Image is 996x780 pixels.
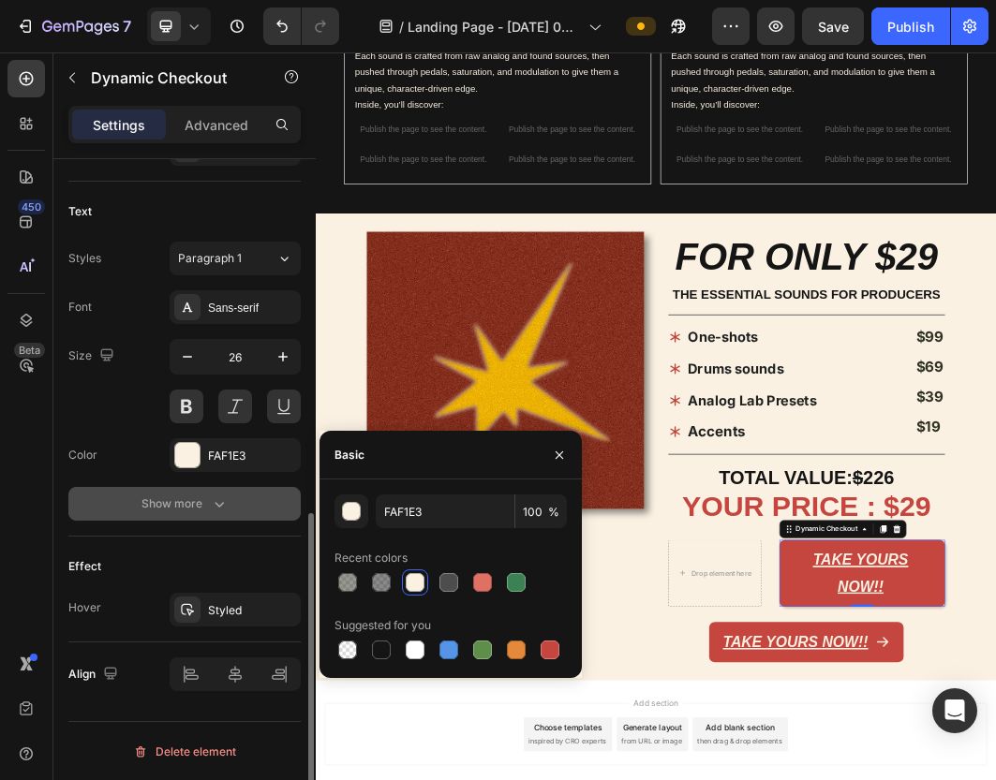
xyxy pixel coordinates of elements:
div: Text [68,203,92,220]
p: 7 [123,15,131,37]
p: Publish the page to see the content. [63,118,293,138]
p: Publish the page to see the content. [63,168,293,187]
span: TOTAL VALUE: 226 [666,686,956,721]
p: Dynamic Checkout [91,66,250,89]
div: FAF1E3 [208,448,296,464]
div: 450 [18,199,45,214]
div: Align [68,662,122,687]
div: Publish [887,17,934,37]
s: $ [887,686,904,721]
button: 7 [7,7,140,45]
div: Show more [141,494,229,513]
div: Undo/Redo [263,7,339,45]
div: Effect [68,558,101,575]
div: Delete element [133,741,236,763]
div: Hover [68,599,101,616]
span: Landing Page - [DATE] 02:17:50 [408,17,581,37]
div: Styled [208,602,296,619]
div: Basic [334,447,364,464]
div: Suggested for you [334,617,431,634]
p: Inside, you’ll discover: [65,74,537,101]
span: % [548,504,559,521]
strong: Accents [616,613,711,641]
button: Paragraph 1 [170,242,301,275]
span: / [399,17,404,37]
div: Sans-serif [208,300,296,316]
img: Cover_27c0a952-aed9-451c-91eb-4122706e55ce.png [84,297,543,755]
p: Settings [93,115,145,135]
p: Publish the page to see the content. [586,118,816,138]
button: Save [802,7,864,45]
button: Publish [871,7,950,45]
p: Advanced [185,115,248,135]
p: Publish the page to see the content. [308,118,539,138]
input: Eg: FFFFFF [376,494,514,528]
iframe: Design area [316,52,996,780]
span: Save [818,19,849,35]
button: Show more [68,487,301,521]
div: Recent colors [334,550,408,567]
button: Delete element [68,737,301,767]
strong: Drums sounds [616,509,774,537]
strong: Analog Lab Presets [616,562,828,589]
div: Styles [68,250,101,267]
strong: One-shots [616,458,732,485]
div: Size [68,344,118,369]
span: Paragraph 1 [178,250,242,267]
p: Publish the page to see the content. [586,168,816,187]
div: Font [68,299,92,316]
div: Color [68,447,97,464]
p: Publish the page to see the content. [308,168,539,187]
div: Beta [14,343,45,358]
div: Open Intercom Messenger [932,688,977,733]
